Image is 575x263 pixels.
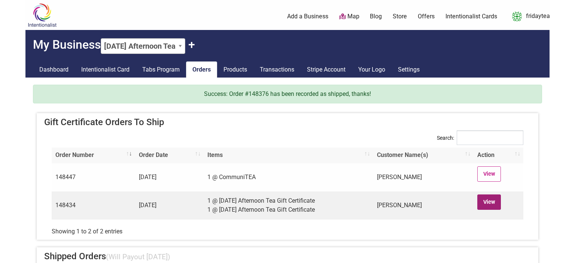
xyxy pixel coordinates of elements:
td: [PERSON_NAME] [373,163,474,191]
img: Intentionalist [24,3,60,27]
a: Map [339,12,359,21]
td: 148434 [52,191,135,220]
a: Transactions [253,61,301,78]
th: Action: activate to sort column ascending [474,148,523,163]
div: Showing 1 to 2 of 2 entries [52,222,242,236]
input: Search: [457,130,523,145]
th: Order Date: activate to sort column ascending [135,148,204,163]
h4: Gift Certificate Orders To Ship [44,117,531,128]
a: Blog [370,12,382,21]
a: Orders [186,61,217,78]
a: Products [217,61,253,78]
button: Claim Another [188,37,195,52]
a: fridaytea [508,10,550,23]
td: 1 @ [DATE] Afternoon Tea Gift Certificate 1 @ [DATE] Afternoon Tea Gift Certificate [204,191,373,220]
a: Stripe Account [301,61,352,78]
a: View [477,166,501,182]
label: Search: [437,130,523,151]
td: [PERSON_NAME] [373,191,474,220]
a: Add a Business [287,12,328,21]
td: [DATE] [135,191,204,220]
td: 1 @ CommuniTEA [204,163,373,191]
small: (Will Payout [DATE]) [106,253,170,261]
a: Intentionalist Cards [445,12,497,21]
td: 148447 [52,163,135,191]
h4: Shipped Orders [44,251,531,262]
th: Items: activate to sort column ascending [204,148,373,163]
th: Customer Name(s): activate to sort column ascending [373,148,474,163]
td: [DATE] [135,163,204,191]
a: Settings [392,61,426,78]
a: Your Logo [352,61,392,78]
a: Dashboard [33,61,75,78]
a: Intentionalist Card [75,61,136,78]
th: Order Number: activate to sort column ascending [52,148,135,163]
div: Success: Order #148376 has been recorded as shipped, thanks! [33,85,542,103]
a: Store [393,12,407,21]
a: View [477,194,501,210]
a: Offers [418,12,435,21]
h2: My Business [25,30,550,54]
a: Tabs Program [136,61,186,78]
